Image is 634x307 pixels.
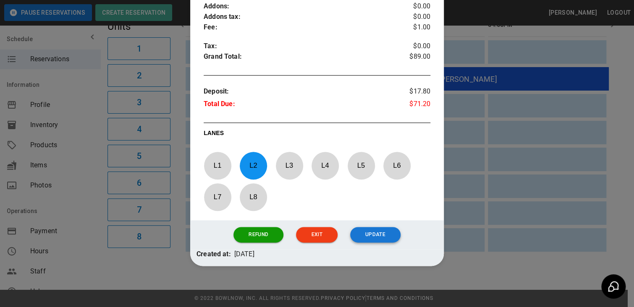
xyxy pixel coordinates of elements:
p: Addons : [204,1,393,12]
button: Refund [233,227,283,242]
p: $17.80 [393,86,430,99]
p: Addons tax : [204,12,393,22]
p: $0.00 [393,12,430,22]
p: L 3 [275,156,303,175]
p: $0.00 [393,41,430,52]
p: Grand Total : [204,52,393,64]
p: L 7 [204,187,231,207]
button: Update [350,227,401,242]
p: Created at: [196,249,231,260]
p: L 4 [311,156,339,175]
p: $0.00 [393,1,430,12]
p: [DATE] [234,249,254,260]
p: L 1 [204,156,231,175]
p: Fee : [204,22,393,33]
p: L 6 [383,156,411,175]
p: Tax : [204,41,393,52]
button: Exit [296,227,337,242]
p: $89.00 [393,52,430,64]
p: $71.20 [393,99,430,112]
p: Deposit : [204,86,393,99]
p: L 2 [239,156,267,175]
p: Total Due : [204,99,393,112]
p: LANES [204,129,430,140]
p: L 8 [239,187,267,207]
p: L 5 [347,156,375,175]
p: $1.00 [393,22,430,33]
